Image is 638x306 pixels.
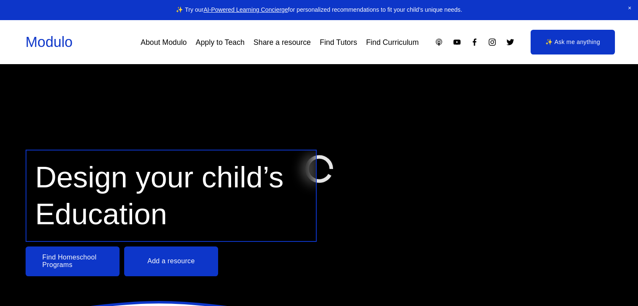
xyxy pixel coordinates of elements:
[470,38,479,47] a: Facebook
[26,246,120,276] a: Find Homeschool Programs
[435,38,443,47] a: Apple Podcasts
[320,35,357,50] a: Find Tutors
[253,35,311,50] a: Share a resource
[141,35,187,50] a: About Modulo
[35,161,292,230] span: Design your child’s Education
[26,34,73,50] a: Modulo
[506,38,515,47] a: Twitter
[531,30,615,55] a: ✨ Ask me anything
[124,246,218,276] a: Add a resource
[453,38,461,47] a: YouTube
[488,38,497,47] a: Instagram
[203,6,288,13] a: AI-Powered Learning Concierge
[366,35,419,50] a: Find Curriculum
[196,35,245,50] a: Apply to Teach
